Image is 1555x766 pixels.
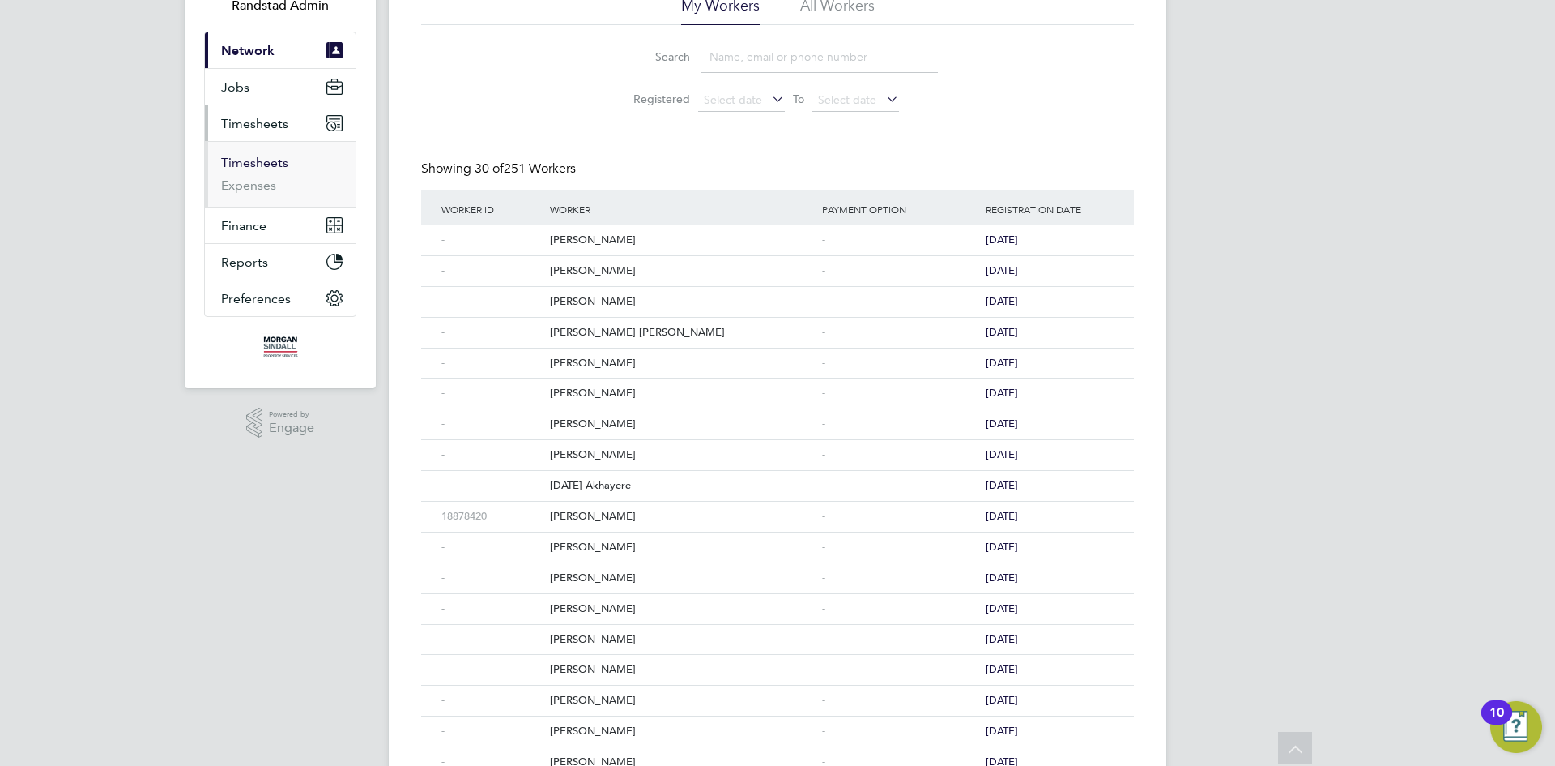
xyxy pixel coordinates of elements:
a: -[PERSON_NAME]-[DATE] [437,348,1118,362]
div: - [818,655,982,685]
img: morgansindallpropertyservices-logo-retina.png [261,333,300,359]
span: [DATE] [986,386,1018,400]
div: - [437,717,546,747]
div: [PERSON_NAME] [546,349,818,379]
div: [PERSON_NAME] [546,225,818,255]
div: - [818,625,982,655]
div: - [437,225,546,255]
span: Powered by [269,408,314,422]
div: - [818,533,982,563]
span: [DATE] [986,540,1018,554]
div: - [818,471,982,501]
span: Select date [704,92,762,107]
div: Timesheets [205,141,356,207]
div: - [818,717,982,747]
a: Expenses [221,178,276,193]
div: [PERSON_NAME] [546,717,818,747]
a: -[PERSON_NAME]-[DATE] [437,255,1118,269]
a: -[PERSON_NAME]-[DATE] [437,747,1118,760]
div: - [818,256,982,286]
div: Showing [421,160,579,178]
div: [PERSON_NAME] [546,409,818,439]
div: [PERSON_NAME] [546,594,818,624]
div: - [437,349,546,379]
span: [DATE] [986,325,1018,339]
div: [PERSON_NAME] [546,287,818,317]
span: Timesheets [221,116,288,131]
button: Network [205,32,356,68]
input: Name, email or phone number [701,41,938,73]
label: Search [617,49,690,64]
div: - [437,563,546,593]
button: Reports [205,244,356,280]
button: Preferences [205,280,356,316]
a: -[PERSON_NAME]-[DATE] [437,624,1118,638]
span: To [788,88,809,109]
span: [DATE] [986,693,1018,707]
button: Finance [205,208,356,243]
div: - [437,471,546,501]
div: - [437,625,546,655]
div: [PERSON_NAME] [546,379,818,409]
span: Select date [818,92,876,107]
a: -[PERSON_NAME]-[DATE] [437,654,1118,668]
a: -[PERSON_NAME] [PERSON_NAME]-[DATE] [437,317,1118,331]
span: [DATE] [986,356,1018,370]
div: [PERSON_NAME] [546,655,818,685]
span: [DATE] [986,294,1018,308]
span: Reports [221,255,268,270]
a: Timesheets [221,155,288,170]
a: -[PERSON_NAME]-[DATE] [437,378,1118,392]
span: [DATE] [986,417,1018,430]
div: - [437,318,546,348]
div: [DATE] Akhayere [546,471,818,501]
div: [PERSON_NAME] [546,625,818,655]
div: - [437,594,546,624]
div: - [437,440,546,470]
a: 18878420[PERSON_NAME]-[DATE] [437,501,1118,515]
div: - [818,225,982,255]
span: [DATE] [986,509,1018,523]
div: - [818,563,982,593]
a: Go to home page [204,333,356,359]
span: 30 of [475,160,504,177]
a: -[PERSON_NAME]-[DATE] [437,716,1118,730]
div: - [437,379,546,409]
span: [DATE] [986,478,1018,492]
div: [PERSON_NAME] [546,533,818,563]
div: Worker ID [437,190,546,228]
div: - [818,349,982,379]
div: [PERSON_NAME] [546,440,818,470]
span: Engage [269,422,314,435]
div: [PERSON_NAME] [546,563,818,593]
label: Registered [617,92,690,106]
div: Payment Option [818,190,982,228]
div: [PERSON_NAME] [546,686,818,716]
a: -[PERSON_NAME]-[DATE] [437,532,1118,546]
span: 251 Workers [475,160,576,177]
button: Timesheets [205,105,356,141]
div: - [818,686,982,716]
div: [PERSON_NAME] [546,502,818,532]
span: [DATE] [986,662,1018,676]
span: Jobs [221,79,249,95]
div: [PERSON_NAME] [PERSON_NAME] [546,318,818,348]
div: - [437,686,546,716]
a: -[PERSON_NAME]-[DATE] [437,439,1118,453]
span: [DATE] [986,263,1018,277]
button: Jobs [205,69,356,105]
a: -[PERSON_NAME]-[DATE] [437,563,1118,576]
div: 18878420 [437,502,546,532]
span: Finance [221,218,266,233]
div: - [818,409,982,439]
div: - [818,440,982,470]
a: Powered byEngage [246,408,315,439]
a: -[PERSON_NAME]-[DATE] [437,286,1118,300]
div: 10 [1489,713,1504,734]
div: - [437,533,546,563]
div: - [437,287,546,317]
span: [DATE] [986,571,1018,584]
div: - [818,318,982,348]
div: - [818,594,982,624]
a: -[PERSON_NAME]-[DATE] [437,685,1118,699]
